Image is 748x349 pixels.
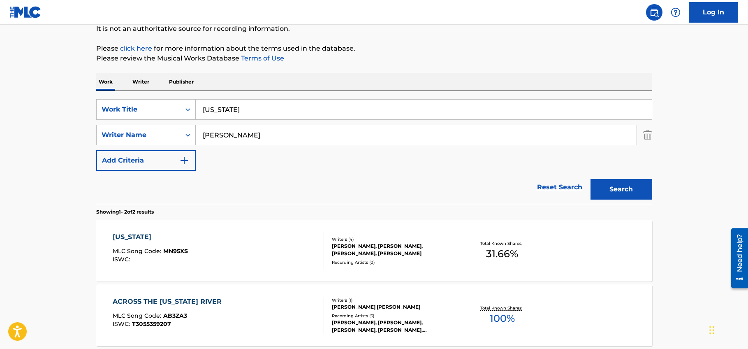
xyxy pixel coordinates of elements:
a: Terms of Use [239,54,284,62]
button: Add Criteria [96,150,196,171]
span: ISWC : [113,256,132,263]
span: MN95XS [163,247,188,255]
img: Delete Criterion [643,125,652,145]
a: Public Search [646,4,662,21]
div: ACROSS THE [US_STATE] RIVER [113,297,226,307]
a: ACROSS THE [US_STATE] RIVERMLC Song Code:AB3ZA3ISWC:T3055359207Writers (1)[PERSON_NAME] [PERSON_N... [96,284,652,346]
span: MLC Song Code : [113,247,163,255]
a: click here [120,44,152,52]
div: Recording Artists ( 0 ) [332,259,456,265]
span: T3055359207 [132,320,171,328]
span: MLC Song Code : [113,312,163,319]
span: 31.66 % [486,247,518,261]
img: 9d2ae6d4665cec9f34b9.svg [179,156,189,165]
p: Total Known Shares: [480,240,524,247]
div: Recording Artists ( 6 ) [332,313,456,319]
p: Please for more information about the terms used in the database. [96,44,652,54]
p: Publisher [167,73,196,91]
span: AB3ZA3 [163,312,187,319]
p: Please review the Musical Works Database [96,54,652,63]
div: [PERSON_NAME] [PERSON_NAME] [332,303,456,311]
span: ISWC : [113,320,132,328]
p: It is not an authoritative source for recording information. [96,24,652,34]
p: Writer [130,73,152,91]
button: Search [591,179,652,200]
div: [PERSON_NAME], [PERSON_NAME], [PERSON_NAME], [PERSON_NAME], [PERSON_NAME] [332,319,456,334]
div: Work Title [102,105,176,114]
p: Work [96,73,115,91]
p: Total Known Shares: [480,305,524,311]
p: Showing 1 - 2 of 2 results [96,208,154,216]
div: Writers ( 4 ) [332,236,456,242]
div: Writer Name [102,130,176,140]
img: MLC Logo [10,6,42,18]
div: [PERSON_NAME], [PERSON_NAME], [PERSON_NAME], [PERSON_NAME] [332,242,456,257]
iframe: Chat Widget [707,309,748,349]
a: Log In [689,2,738,23]
a: Reset Search [533,178,586,196]
iframe: Resource Center [725,224,748,293]
div: [US_STATE] [113,232,188,242]
form: Search Form [96,99,652,204]
a: [US_STATE]MLC Song Code:MN95XSISWC:Writers (4)[PERSON_NAME], [PERSON_NAME], [PERSON_NAME], [PERSO... [96,220,652,282]
div: Drag [709,318,714,342]
img: help [671,7,681,17]
div: Writers ( 1 ) [332,297,456,303]
span: 100 % [490,311,515,326]
img: search [649,7,659,17]
div: Help [667,4,684,21]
